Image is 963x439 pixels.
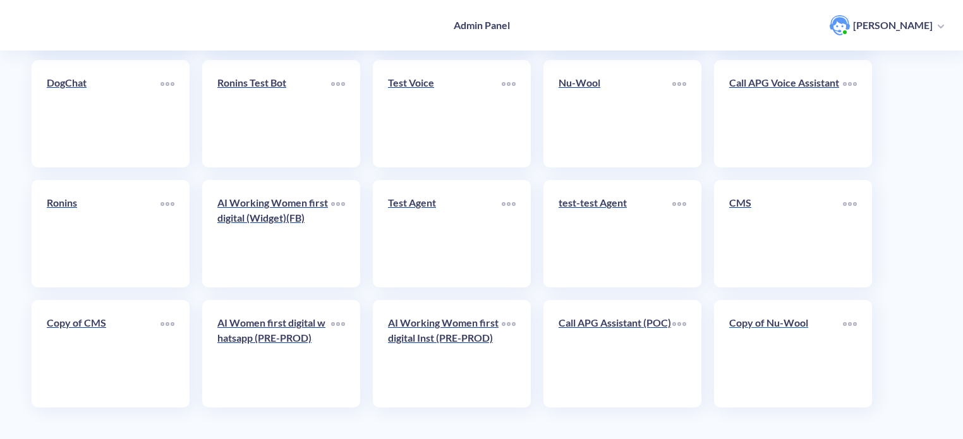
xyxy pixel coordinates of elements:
[559,195,672,272] a: test-test Agent
[47,195,160,272] a: Ronins
[454,19,510,31] h4: Admin Panel
[830,15,850,35] img: user photo
[217,195,331,272] a: AI Working Women first digital (Widget)(FB)
[47,315,160,330] p: Copy of CMS
[559,315,672,330] p: Call APG Assistant (POC)
[388,315,502,392] a: AI Working Women first digital Inst (PRE-PROD)
[729,75,843,152] a: Call APG Voice Assistant
[388,75,502,90] p: Test Voice
[729,315,843,330] p: Copy of Nu-Wool
[388,195,502,272] a: Test Agent
[559,75,672,152] a: Nu-Wool
[388,315,502,346] p: AI Working Women first digital Inst (PRE-PROD)
[729,75,843,90] p: Call APG Voice Assistant
[729,315,843,392] a: Copy of Nu-Wool
[823,14,950,37] button: user photo[PERSON_NAME]
[47,75,160,90] p: DogChat
[388,75,502,152] a: Test Voice
[217,315,331,346] p: AI Women first digital whatsapp (PRE-PROD)
[729,195,843,210] p: CMS
[47,315,160,392] a: Copy of CMS
[559,315,672,392] a: Call APG Assistant (POC)
[217,75,331,90] p: Ronins Test Bot
[388,195,502,210] p: Test Agent
[729,195,843,272] a: CMS
[47,75,160,152] a: DogChat
[217,75,331,152] a: Ronins Test Bot
[559,195,672,210] p: test-test Agent
[217,315,331,392] a: AI Women first digital whatsapp (PRE-PROD)
[853,18,933,32] p: [PERSON_NAME]
[47,195,160,210] p: Ronins
[217,195,331,226] p: AI Working Women first digital (Widget)(FB)
[559,75,672,90] p: Nu-Wool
